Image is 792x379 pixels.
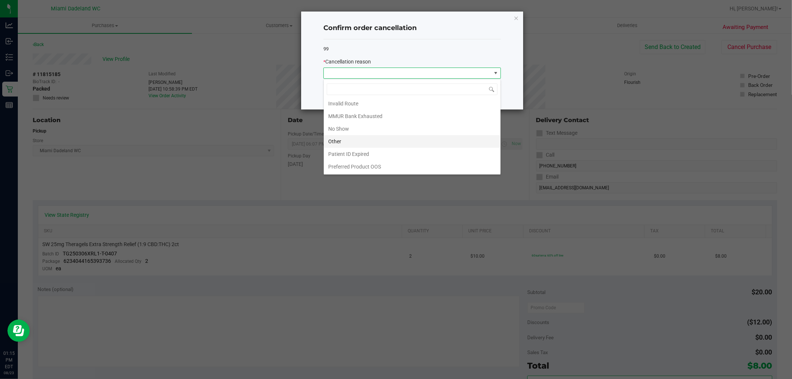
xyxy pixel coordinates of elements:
li: Other [324,135,501,148]
li: Preferred Product OOS [324,160,501,173]
li: Patient ID Expired [324,148,501,160]
li: MMUR Bank Exhausted [324,110,501,122]
span: Cancellation reason [325,59,371,65]
li: Invalid Route [324,97,501,110]
iframe: Resource center [7,320,30,342]
span: 99 [323,46,329,52]
li: No Show [324,122,501,135]
button: Close [514,13,519,22]
h4: Confirm order cancellation [323,23,501,33]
